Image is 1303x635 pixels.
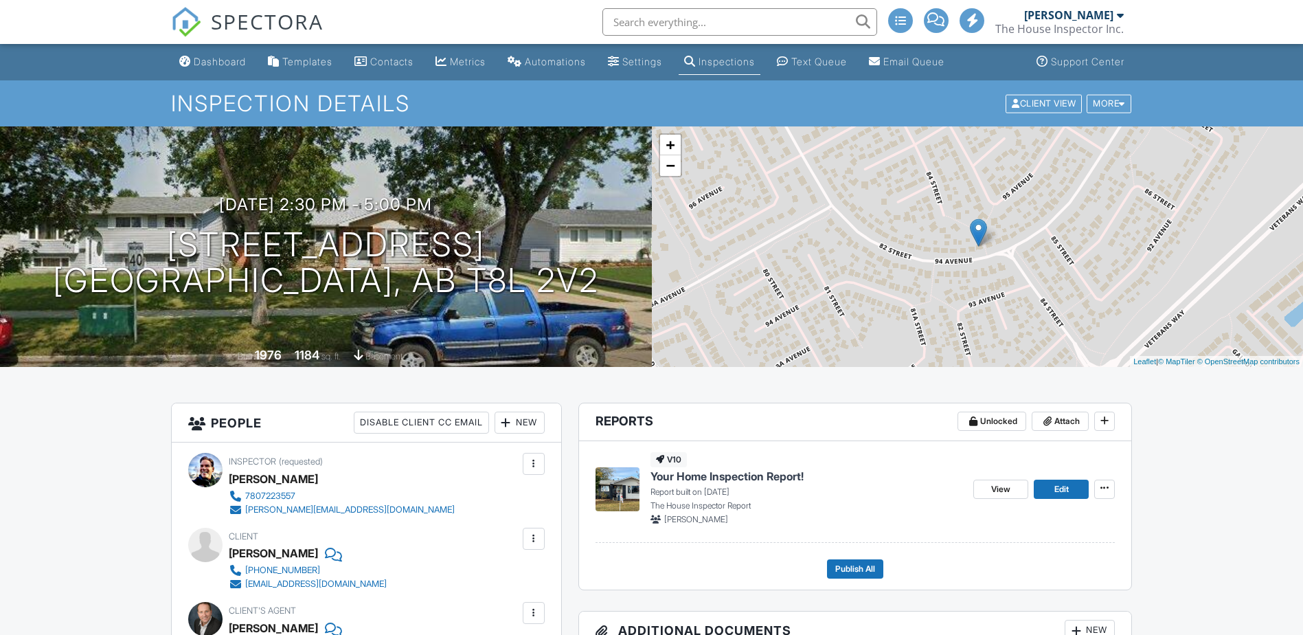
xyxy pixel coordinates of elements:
div: Contacts [370,56,413,67]
div: [PHONE_NUMBER] [245,565,320,576]
span: Client's Agent [229,605,296,616]
div: Metrics [450,56,486,67]
span: SPECTORA [211,7,324,36]
h3: [DATE] 2:30 pm - 5:00 pm [219,195,432,214]
div: 1976 [255,348,282,362]
a: Inspections [679,49,760,75]
div: [PERSON_NAME] [229,543,318,564]
span: Inspector [229,456,276,467]
a: Text Queue [771,49,852,75]
div: Templates [282,56,332,67]
a: Contacts [349,49,419,75]
h3: People [172,403,561,443]
a: 7807223557 [229,489,455,503]
span: (requested) [279,456,323,467]
h1: Inspection Details [171,91,1133,115]
a: SPECTORA [171,19,324,47]
a: Automations (Basic) [502,49,591,75]
div: Automations [525,56,586,67]
a: Zoom out [660,155,681,176]
div: New [495,412,545,434]
a: Dashboard [174,49,251,75]
a: © OpenStreetMap contributors [1197,357,1300,366]
div: [PERSON_NAME] [1024,8,1113,22]
div: Support Center [1051,56,1124,67]
a: Metrics [430,49,491,75]
span: basement [365,351,403,361]
h1: [STREET_ADDRESS] [GEOGRAPHIC_DATA], AB T8L 2V2 [53,227,599,300]
div: More [1087,94,1131,113]
a: Zoom in [660,135,681,155]
div: The House Inspector Inc. [995,22,1124,36]
div: | [1130,356,1303,368]
a: © MapTiler [1158,357,1195,366]
a: Settings [602,49,668,75]
div: [PERSON_NAME] [229,469,318,489]
input: Search everything... [602,8,877,36]
div: Client View [1006,94,1082,113]
div: 1184 [295,348,319,362]
a: [EMAIL_ADDRESS][DOMAIN_NAME] [229,577,387,591]
div: Inspections [699,56,755,67]
div: Text Queue [791,56,847,67]
div: Dashboard [194,56,246,67]
a: Templates [262,49,338,75]
span: Built [238,351,253,361]
div: Settings [622,56,662,67]
div: Email Queue [883,56,944,67]
div: [EMAIL_ADDRESS][DOMAIN_NAME] [245,579,387,590]
a: Leaflet [1133,357,1156,366]
a: Support Center [1031,49,1130,75]
div: 7807223557 [245,491,295,502]
span: sq. ft. [321,351,341,361]
img: The Best Home Inspection Software - Spectora [171,7,201,37]
div: Disable Client CC Email [354,412,489,434]
a: Email Queue [863,49,950,75]
a: [PERSON_NAME][EMAIL_ADDRESS][DOMAIN_NAME] [229,503,455,517]
span: Client [229,531,258,542]
div: [PERSON_NAME][EMAIL_ADDRESS][DOMAIN_NAME] [245,504,455,515]
a: Client View [1004,98,1085,108]
a: [PHONE_NUMBER] [229,564,387,577]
